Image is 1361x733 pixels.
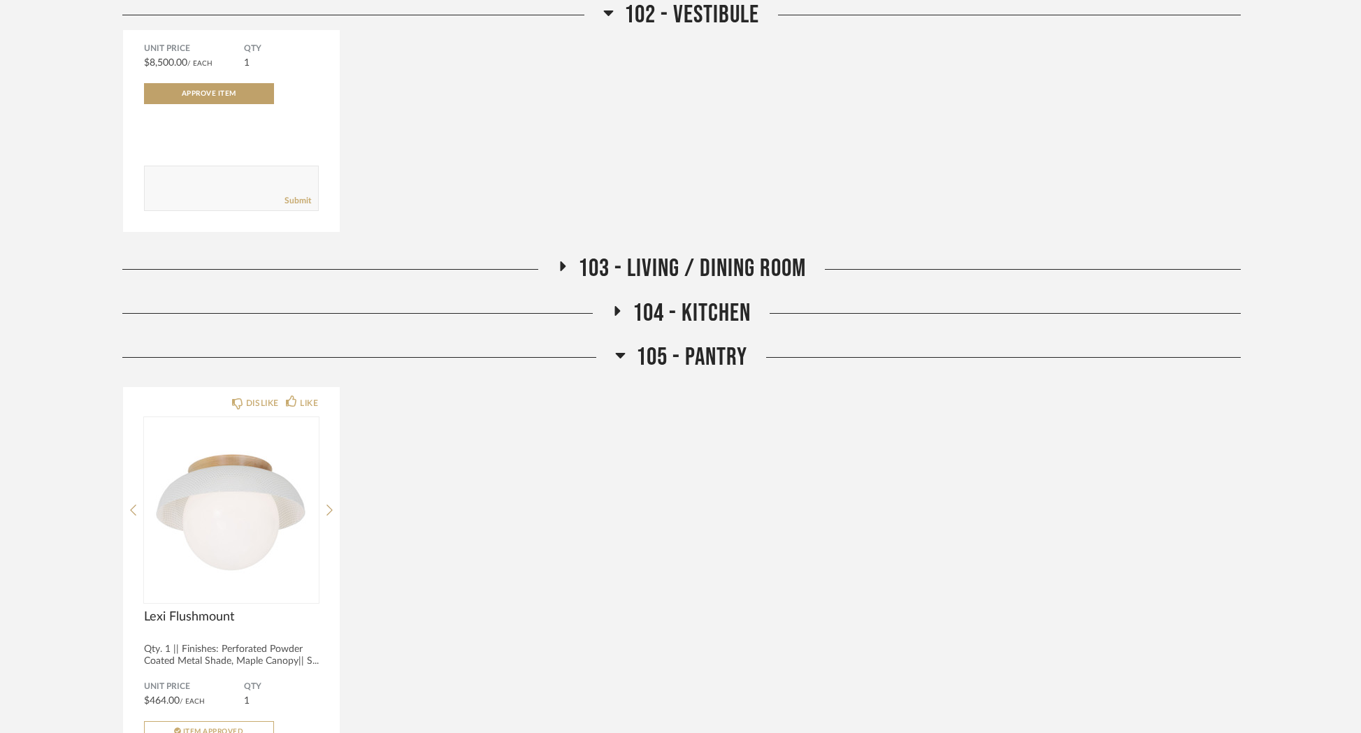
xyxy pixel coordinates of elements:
span: $8,500.00 [144,58,187,68]
img: undefined [144,417,319,592]
span: 1 [244,696,250,706]
div: Qty. 1 || Finishes: Perforated Powder Coated Metal Shade, Maple Canopy|| S... [144,644,319,667]
span: Unit Price [144,681,244,692]
span: 103 - LIVING / DINING ROOM [578,254,806,284]
span: / Each [187,60,213,67]
button: Approve Item [144,83,274,104]
div: 0 [144,417,319,592]
span: Unit Price [144,43,244,55]
span: Approve Item [182,90,236,97]
div: LIKE [300,396,318,410]
span: / Each [180,698,205,705]
span: 105 - PANTRY [636,342,747,372]
span: 104 - KITCHEN [633,298,751,328]
span: $464.00 [144,696,180,706]
span: Lexi Flushmount [144,609,319,625]
span: QTY [244,681,319,692]
span: QTY [244,43,319,55]
a: Submit [285,195,311,207]
span: 1 [244,58,250,68]
div: DISLIKE [246,396,279,410]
